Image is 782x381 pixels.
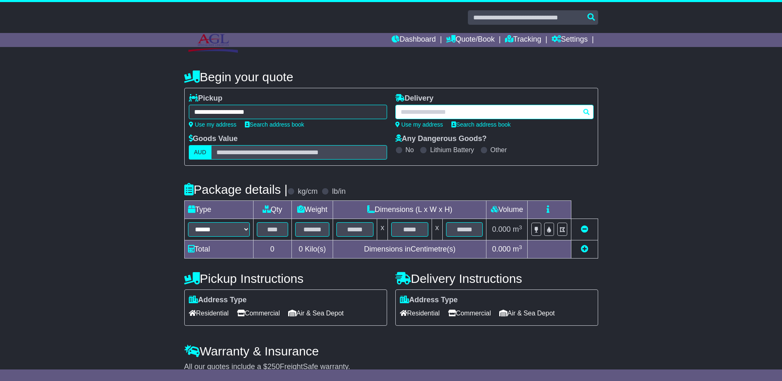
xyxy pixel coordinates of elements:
label: lb/in [332,187,345,196]
label: No [406,146,414,154]
span: 250 [268,362,280,371]
div: All our quotes include a $ FreightSafe warranty. [184,362,598,372]
td: Type [184,201,253,219]
label: AUD [189,145,212,160]
a: Settings [552,33,588,47]
span: Commercial [237,307,280,320]
a: Search address book [245,121,304,128]
td: 0 [253,240,291,259]
h4: Warranty & Insurance [184,344,598,358]
label: Any Dangerous Goods? [395,134,487,143]
td: x [377,219,388,240]
td: Dimensions in Centimetre(s) [333,240,486,259]
a: Search address book [451,121,511,128]
span: Air & Sea Depot [288,307,344,320]
td: x [432,219,442,240]
a: Use my address [189,121,237,128]
sup: 3 [519,224,522,230]
span: Commercial [448,307,491,320]
label: Lithium Battery [430,146,474,154]
a: Remove this item [581,225,588,233]
td: Qty [253,201,291,219]
span: m [513,225,522,233]
label: Other [491,146,507,154]
td: Weight [291,201,333,219]
span: 0.000 [492,245,511,253]
span: Air & Sea Depot [499,307,555,320]
td: Dimensions (L x W x H) [333,201,486,219]
label: Pickup [189,94,223,103]
a: Dashboard [392,33,436,47]
h4: Begin your quote [184,70,598,84]
td: Total [184,240,253,259]
a: Add new item [581,245,588,253]
a: Tracking [505,33,541,47]
typeahead: Please provide city [395,105,594,119]
span: 0.000 [492,225,511,233]
label: kg/cm [298,187,317,196]
td: Kilo(s) [291,240,333,259]
a: Use my address [395,121,443,128]
label: Address Type [189,296,247,305]
h4: Package details | [184,183,288,196]
h4: Delivery Instructions [395,272,598,285]
td: Volume [486,201,528,219]
h4: Pickup Instructions [184,272,387,285]
label: Delivery [395,94,434,103]
label: Address Type [400,296,458,305]
span: 0 [298,245,303,253]
span: Residential [189,307,229,320]
span: Residential [400,307,440,320]
a: Quote/Book [446,33,495,47]
span: m [513,245,522,253]
label: Goods Value [189,134,238,143]
sup: 3 [519,244,522,250]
